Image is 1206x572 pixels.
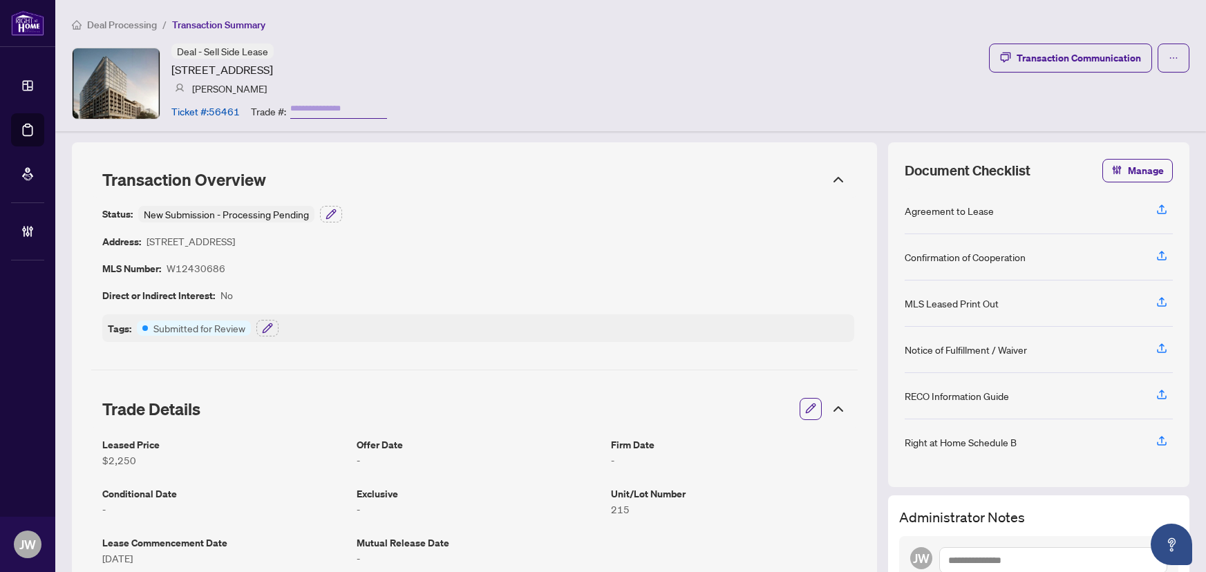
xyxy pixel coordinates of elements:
[251,104,286,119] article: Trade #:
[220,287,233,303] article: No
[357,535,600,551] article: Mutual Release Date
[102,169,266,190] span: Transaction Overview
[905,203,994,218] div: Agreement to Lease
[172,19,265,31] span: Transaction Summary
[905,296,999,311] div: MLS Leased Print Out
[357,452,600,468] article: -
[102,535,346,551] article: Lease Commencement Date
[102,206,133,222] article: Status:
[102,399,200,419] span: Trade Details
[611,452,854,468] article: -
[19,535,36,554] span: JW
[162,17,167,32] li: /
[138,206,314,222] div: New Submission - Processing Pending
[905,249,1026,265] div: Confirmation of Cooperation
[1151,524,1192,565] button: Open asap
[899,506,1178,528] h3: Administrator Notes
[611,486,854,502] article: Unit/Lot Number
[357,486,600,502] article: Exclusive
[102,452,346,468] article: $2,250
[147,233,235,249] article: [STREET_ADDRESS]
[905,161,1030,180] span: Document Checklist
[102,437,346,452] article: Leased Price
[167,260,225,276] article: W12430686
[153,321,245,336] article: Submitted for Review
[357,502,600,517] article: -
[102,502,346,517] article: -
[905,435,1017,450] div: Right at Home Schedule B
[905,388,1009,403] div: RECO Information Guide
[102,551,346,566] article: [DATE]
[108,321,131,336] article: Tags:
[11,10,44,36] img: logo
[1017,47,1141,69] div: Transaction Communication
[905,342,1027,357] div: Notice of Fulfillment / Waiver
[91,162,858,198] div: Transaction Overview
[91,390,858,428] div: Trade Details
[989,44,1152,73] button: Transaction Communication
[611,437,854,452] article: Firm Date
[357,551,600,566] article: -
[73,48,160,119] img: IMG-W12430686_1.jpg
[102,260,161,276] article: MLS Number:
[102,486,346,502] article: Conditional Date
[1102,159,1173,182] button: Manage
[357,437,600,452] article: Offer Date
[1128,160,1164,182] span: Manage
[913,549,930,568] span: JW
[177,45,268,57] span: Deal - Sell Side Lease
[102,287,215,303] article: Direct or Indirect Interest:
[611,502,854,517] article: 215
[87,19,157,31] span: Deal Processing
[192,81,267,96] article: [PERSON_NAME]
[171,104,240,119] article: Ticket #: 56461
[1169,53,1178,63] span: ellipsis
[72,20,82,30] span: home
[175,84,185,93] img: svg%3e
[102,233,141,249] article: Address:
[171,61,273,78] article: [STREET_ADDRESS]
